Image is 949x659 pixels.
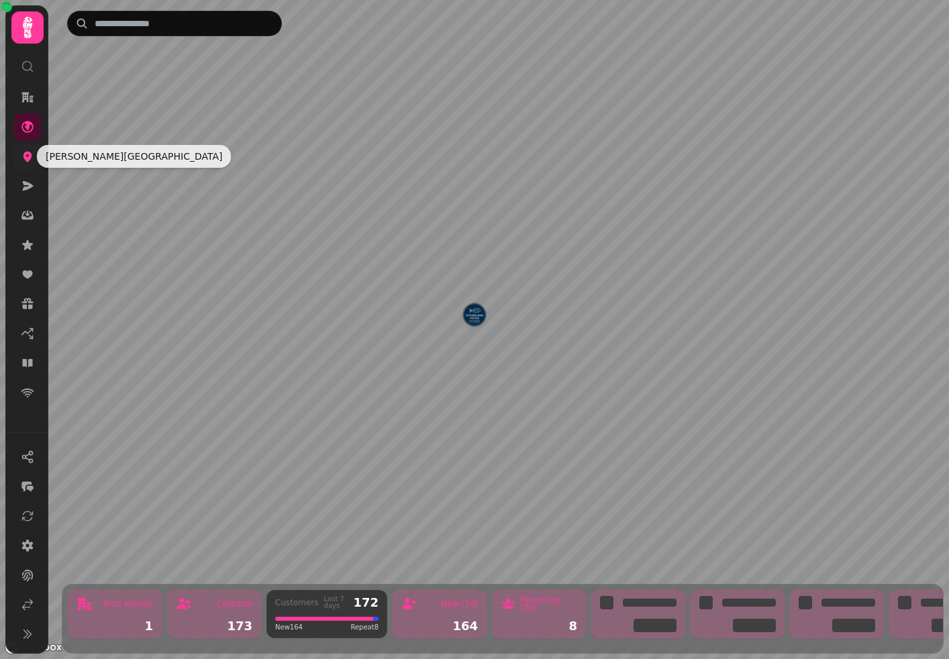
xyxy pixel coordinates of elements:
span: Repeat 8 [350,622,379,632]
div: 1 [77,620,153,632]
div: Total Venues [103,600,153,608]
a: Mapbox logo [4,640,63,655]
span: New 164 [275,622,303,632]
div: New (7d) [441,600,478,608]
div: Returning (7d) [520,596,577,612]
div: Last 7 days [324,596,348,609]
div: [PERSON_NAME][GEOGRAPHIC_DATA] [37,145,231,168]
div: 8 [501,620,577,632]
div: Map marker [464,304,485,329]
div: 164 [401,620,478,632]
button: Sutherland House [464,304,485,325]
div: Customers [275,599,319,607]
div: 173 [176,620,252,632]
div: 172 [353,597,379,609]
div: Contacts [217,600,252,608]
